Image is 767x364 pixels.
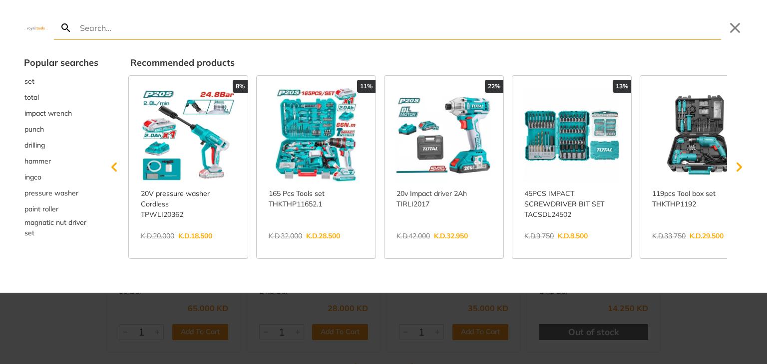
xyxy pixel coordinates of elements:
[24,172,41,182] span: ingco
[24,217,98,239] button: Select suggestion: magnatic nut driver set
[130,56,743,69] div: Recommended products
[233,80,248,93] div: 8%
[24,108,72,119] span: impact wrench
[485,80,503,93] div: 22%
[24,56,98,69] div: Popular searches
[729,157,749,177] svg: Scroll right
[24,153,98,169] div: Suggestion: hammer
[24,204,58,214] span: paint roller
[24,153,98,169] button: Select suggestion: hammer
[24,201,98,217] button: Select suggestion: paint roller
[24,217,98,239] div: Suggestion: magnatic nut driver set
[24,124,44,135] span: punch
[24,105,98,121] div: Suggestion: impact wrench
[24,137,98,153] button: Select suggestion: drilling
[24,185,98,201] button: Select suggestion: pressure washer
[24,73,98,89] button: Select suggestion: set
[24,25,48,30] img: Close
[24,217,98,238] span: magnatic nut driver set
[60,22,72,34] svg: Search
[24,76,34,87] span: set
[357,80,376,93] div: 11%
[78,16,721,39] input: Search…
[24,156,51,167] span: hammer
[24,121,98,137] button: Select suggestion: punch
[24,169,98,185] button: Select suggestion: ingco
[24,73,98,89] div: Suggestion: set
[24,185,98,201] div: Suggestion: pressure washer
[24,105,98,121] button: Select suggestion: impact wrench
[104,157,124,177] svg: Scroll left
[24,169,98,185] div: Suggestion: ingco
[24,121,98,137] div: Suggestion: punch
[24,137,98,153] div: Suggestion: drilling
[24,89,98,105] button: Select suggestion: total
[24,201,98,217] div: Suggestion: paint roller
[24,92,39,103] span: total
[24,188,78,198] span: pressure washer
[727,20,743,36] button: Close
[613,80,631,93] div: 13%
[24,140,45,151] span: drilling
[24,89,98,105] div: Suggestion: total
